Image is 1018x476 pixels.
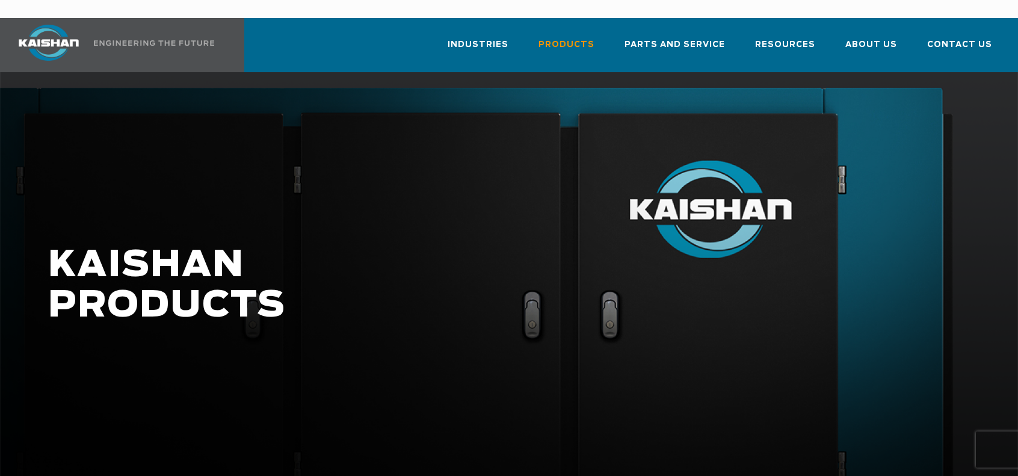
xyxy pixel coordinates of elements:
[755,29,815,70] a: Resources
[4,25,94,61] img: kaishan logo
[538,29,594,70] a: Products
[625,38,725,52] span: Parts and Service
[538,38,594,52] span: Products
[448,29,508,70] a: Industries
[625,29,725,70] a: Parts and Service
[4,18,217,72] a: Kaishan USA
[845,38,897,52] span: About Us
[927,29,992,70] a: Contact Us
[927,38,992,52] span: Contact Us
[48,246,814,326] h1: KAISHAN PRODUCTS
[845,29,897,70] a: About Us
[755,38,815,52] span: Resources
[448,38,508,52] span: Industries
[94,40,214,46] img: Engineering the future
